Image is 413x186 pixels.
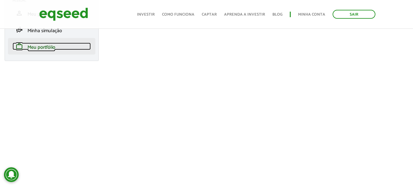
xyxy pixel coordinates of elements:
[16,43,23,50] span: work
[224,13,265,17] a: Aprenda a investir
[8,38,95,55] li: Meu portfólio
[298,13,325,17] a: Minha conta
[28,43,55,51] span: Meu portfólio
[39,6,88,22] img: EqSeed
[28,27,62,35] span: Minha simulação
[13,26,91,33] a: finance_modeMinha simulação
[333,10,375,19] a: Sair
[8,21,95,38] li: Minha simulação
[137,13,155,17] a: Investir
[162,13,194,17] a: Como funciona
[13,43,91,50] a: workMeu portfólio
[272,13,282,17] a: Blog
[202,13,217,17] a: Captar
[16,26,23,33] span: finance_mode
